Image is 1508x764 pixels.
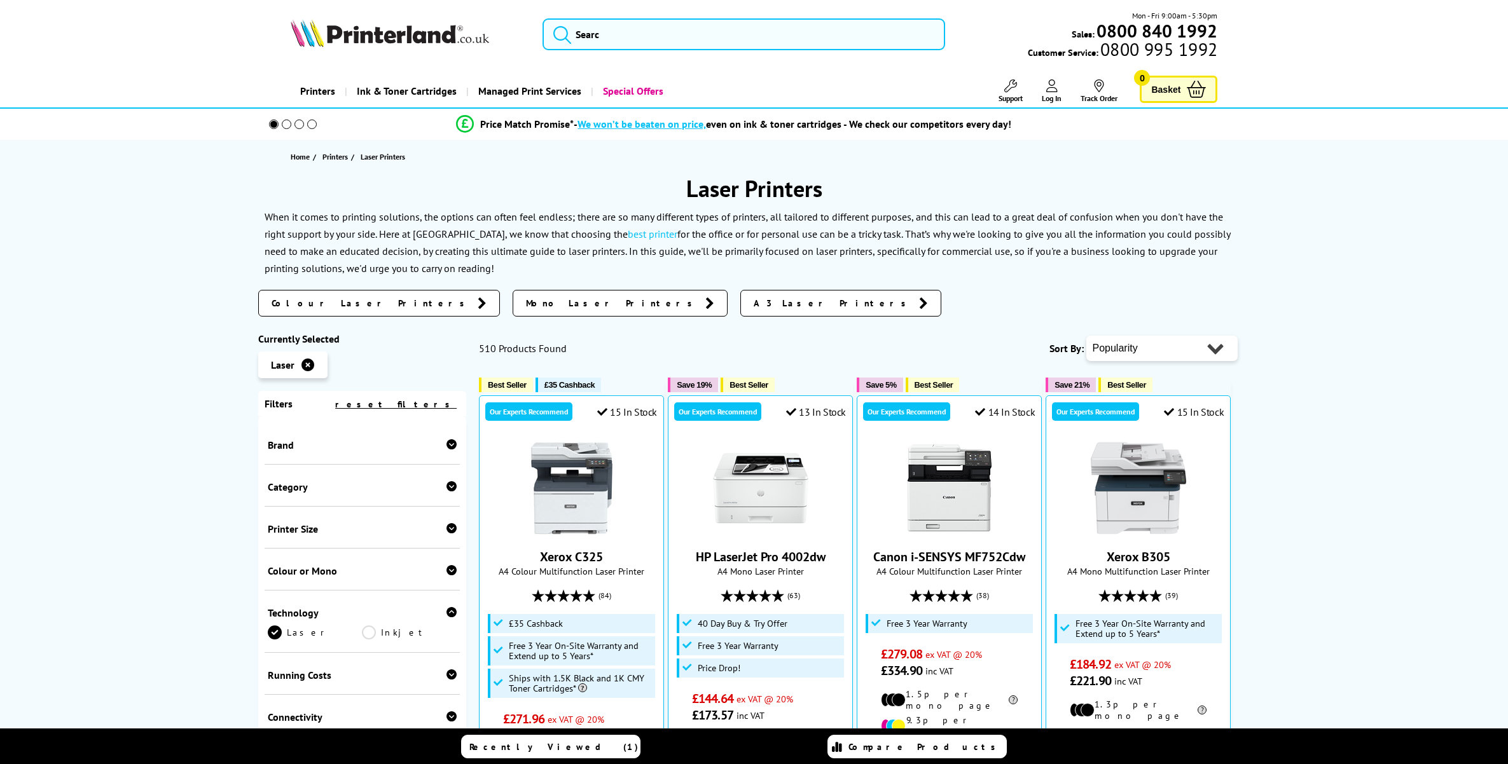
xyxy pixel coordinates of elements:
[357,75,457,107] span: Ink & Toner Cartridges
[668,378,718,392] button: Save 19%
[1114,658,1171,671] span: ex VAT @ 20%
[291,75,345,107] a: Printers
[696,549,826,565] a: HP LaserJet Pro 4002dw
[864,565,1035,577] span: A4 Colour Multifunction Laser Printer
[1028,43,1217,58] span: Customer Service:
[1114,675,1142,687] span: inc VAT
[488,380,527,390] span: Best Seller
[486,565,657,577] span: A4 Colour Multifunction Laser Printer
[543,18,944,50] input: Searc
[975,406,1035,418] div: 14 In Stock
[857,378,903,392] button: Save 5%
[1091,526,1186,538] a: Xerox B305
[698,618,787,629] span: 40 Day Buy & Try Offer
[881,646,922,662] span: £279.08
[268,439,457,451] div: Brand
[268,606,457,619] div: Technology
[291,19,527,50] a: Printerland Logo
[268,711,457,723] div: Connectivity
[902,440,997,536] img: Canon i-SENSYS MF752Cdw
[362,625,457,639] a: Inkjet
[873,549,1025,565] a: Canon i-SENSYS MF752Cdw
[335,399,457,410] a: reset filters
[1072,28,1095,40] span: Sales:
[1049,342,1084,355] span: Sort By:
[466,75,591,107] a: Managed Print Services
[291,150,313,163] a: Home
[1081,79,1117,103] a: Track Order
[461,735,640,758] a: Recently Viewed (1)
[598,583,611,608] span: (84)
[536,378,601,392] button: £35 Cashback
[925,665,953,677] span: inc VAT
[1070,672,1111,689] span: £221.90
[1052,402,1139,421] div: Our Experts Recommend
[268,564,457,577] div: Colour or Mono
[628,228,677,240] a: best printer
[1076,618,1219,639] span: Free 3 Year On-Site Warranty and Extend up to 5 Years*
[485,402,572,421] div: Our Experts Recommend
[698,663,740,673] span: Price Drop!
[291,19,489,47] img: Printerland Logo
[1055,380,1089,390] span: Save 21%
[740,290,941,317] a: A3 Laser Printers
[513,290,728,317] a: Mono Laser Printers
[509,673,653,693] span: Ships with 1.5K Black and 1K CMY Toner Cartridges*
[863,402,950,421] div: Our Experts Recommend
[268,625,363,639] a: Laser
[268,669,457,681] div: Running Costs
[1095,25,1217,37] a: 0800 840 1992
[258,332,467,345] div: Currently Selected
[713,440,808,536] img: HP LaserJet Pro 4002dw
[1107,549,1170,565] a: Xerox B305
[866,380,896,390] span: Save 5%
[1134,70,1150,86] span: 0
[677,380,712,390] span: Save 19%
[721,378,775,392] button: Best Seller
[578,118,706,130] span: We won’t be beaten on price,
[597,406,657,418] div: 15 In Stock
[503,727,544,744] span: £326.35
[1098,43,1217,55] span: 0800 995 1992
[692,690,733,707] span: £144.64
[906,378,960,392] button: Best Seller
[1164,406,1224,418] div: 15 In Stock
[737,693,793,705] span: ex VAT @ 20%
[675,565,846,577] span: A4 Mono Laser Printer
[827,735,1007,758] a: Compare Products
[509,641,653,661] span: Free 3 Year On-Site Warranty and Extend up to 5 Years*
[509,618,563,629] span: £35 Cashback
[787,583,800,608] span: (63)
[692,707,733,723] span: £173.57
[544,380,595,390] span: £35 Cashback
[1042,93,1062,103] span: Log In
[526,297,699,310] span: Mono Laser Printers
[271,358,294,371] span: Laser
[1053,565,1224,577] span: A4 Mono Multifunction Laser Printer
[272,297,471,310] span: Colour Laser Printers
[322,150,348,163] span: Printers
[524,526,619,538] a: Xerox C325
[252,113,1217,135] li: modal_Promise
[881,714,1018,737] li: 9.3p per colour page
[915,380,953,390] span: Best Seller
[698,641,778,651] span: Free 3 Year Warranty
[737,709,764,721] span: inc VAT
[480,118,574,130] span: Price Match Promise*
[591,75,673,107] a: Special Offers
[1107,380,1146,390] span: Best Seller
[361,152,405,161] span: Laser Printers
[1096,19,1217,43] b: 0800 840 1992
[1165,583,1178,608] span: (39)
[881,662,922,679] span: £334.90
[1091,440,1186,536] img: Xerox B305
[925,648,982,660] span: ex VAT @ 20%
[540,549,603,565] a: Xerox C325
[524,440,619,536] img: Xerox C325
[345,75,466,107] a: Ink & Toner Cartridges
[548,713,604,725] span: ex VAT @ 20%
[258,290,500,317] a: Colour Laser Printers
[887,618,967,629] span: Free 3 Year Warranty
[1070,699,1207,721] li: 1.3p per mono page
[754,297,913,310] span: A3 Laser Printers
